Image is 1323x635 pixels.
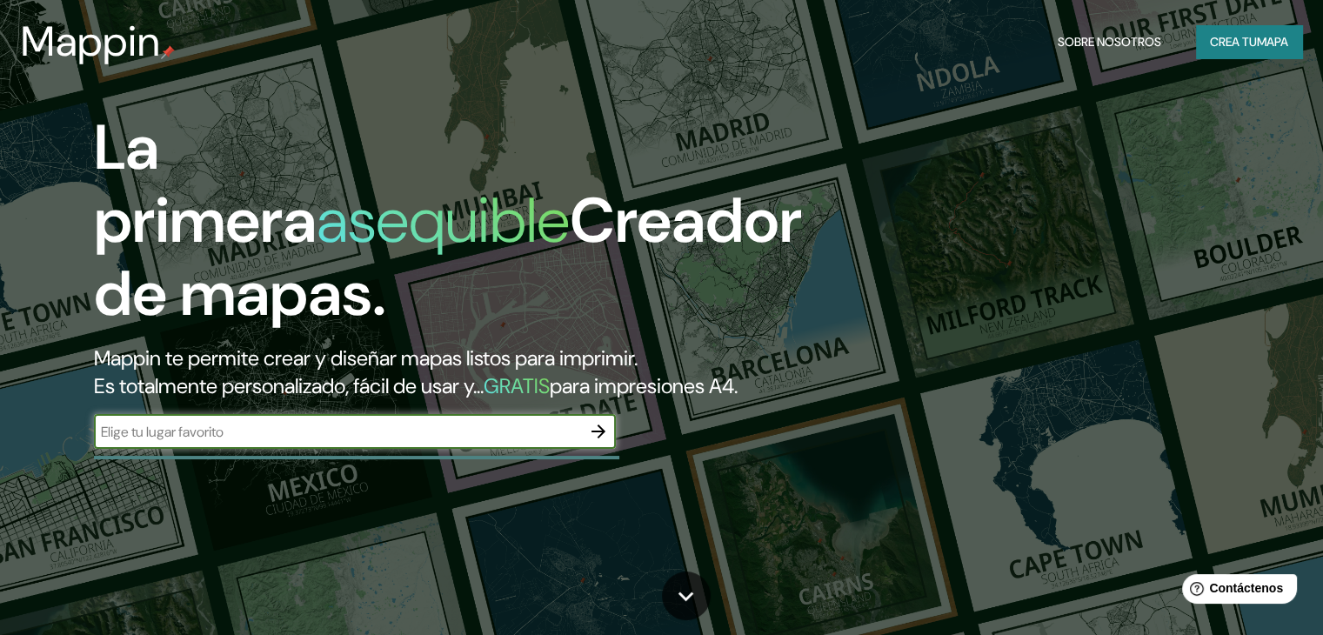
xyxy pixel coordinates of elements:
font: Mappin te permite crear y diseñar mapas listos para imprimir. [94,344,638,371]
font: GRATIS [484,372,550,399]
img: pin de mapeo [161,45,175,59]
button: Sobre nosotros [1051,25,1168,58]
button: Crea tumapa [1196,25,1302,58]
input: Elige tu lugar favorito [94,422,581,442]
font: para impresiones A4. [550,372,738,399]
font: La primera [94,107,317,261]
font: Crea tu [1210,34,1257,50]
font: Mappin [21,14,161,69]
font: asequible [317,180,570,261]
font: Sobre nosotros [1058,34,1161,50]
iframe: Lanzador de widgets de ayuda [1168,567,1304,616]
font: Es totalmente personalizado, fácil de usar y... [94,372,484,399]
font: Creador de mapas. [94,180,802,334]
font: mapa [1257,34,1288,50]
